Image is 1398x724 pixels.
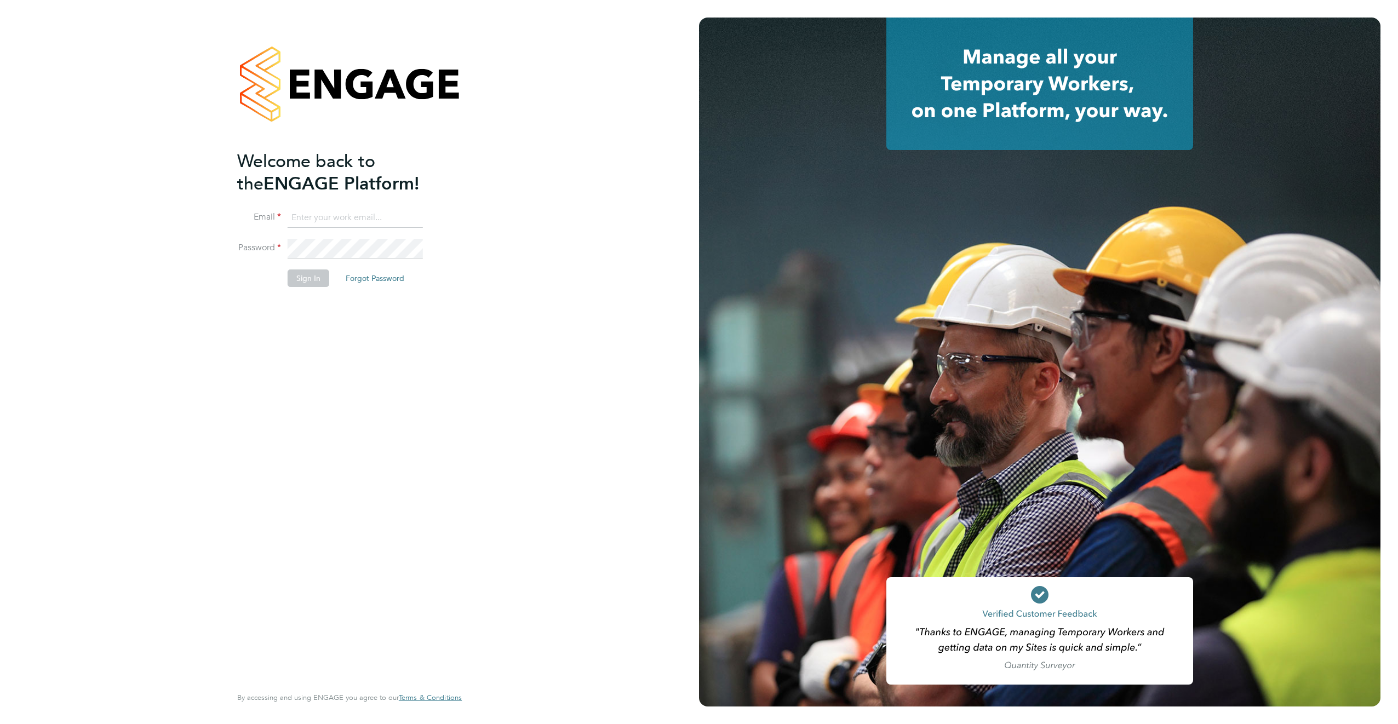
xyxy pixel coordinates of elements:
[237,242,281,254] label: Password
[237,150,451,195] h2: ENGAGE Platform!
[337,269,413,287] button: Forgot Password
[237,693,462,702] span: By accessing and using ENGAGE you agree to our
[288,208,423,228] input: Enter your work email...
[288,269,329,287] button: Sign In
[399,693,462,702] a: Terms & Conditions
[399,693,462,702] span: Terms & Conditions
[237,151,375,194] span: Welcome back to the
[237,211,281,223] label: Email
